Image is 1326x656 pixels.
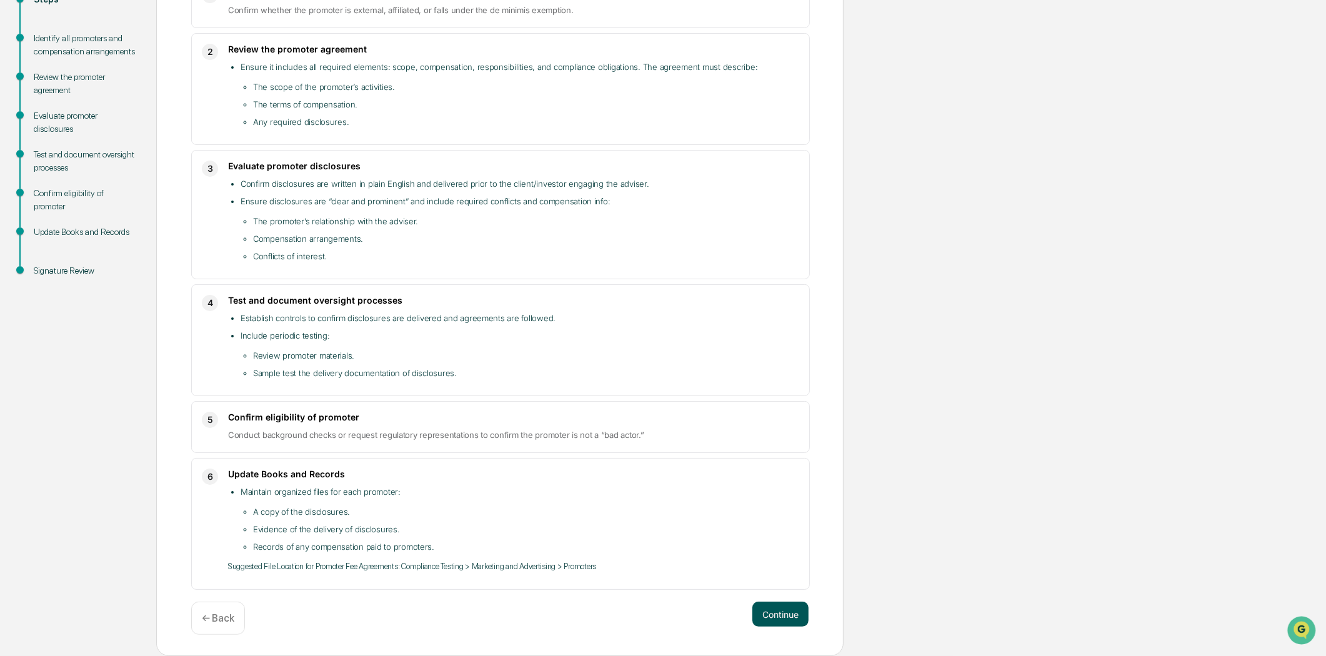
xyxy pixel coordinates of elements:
li: Maintain organized files for each promoter: [241,484,799,554]
span: Confirm whether the promoter is external, affiliated, or falls under the de minimis exemption. [228,5,574,15]
span: 6 [207,469,213,484]
h3: Review the promoter agreement [228,44,799,54]
li: Sample test the delivery documentation of disclosures. [253,365,799,380]
h3: Update Books and Records [228,469,799,479]
li: Include periodic testing: [241,328,799,380]
h3: Test and document oversight processes [228,295,799,306]
li: The promoter’s relationship with the adviser. [253,214,799,229]
li: Ensure disclosures are “clear and prominent” and include required conflicts and compensation info: [241,194,799,264]
p: ← Back [202,612,234,624]
li: Confirm disclosures are written in plain English and delivered prior to the client/investor engag... [241,176,799,191]
li: A copy of the disclosures. [253,504,799,519]
li: Evidence of the delivery of disclosures. [253,522,799,537]
img: 1746055101610-c473b297-6a78-478c-a979-82029cc54cd1 [12,96,35,118]
span: 5 [207,412,213,427]
iframe: Open customer support [1286,615,1320,649]
div: Update Books and Records [34,226,136,239]
span: Preclearance [25,157,81,170]
div: Signature Review [34,264,136,277]
div: 🗄️ [91,159,101,169]
div: Test and document oversight processes [34,148,136,174]
span: Data Lookup [25,181,79,194]
li: Compensation arrangements. [253,231,799,246]
div: Review the promoter agreement [34,71,136,97]
li: Records of any compensation paid to promoters. [253,539,799,554]
p: Suggested File Location for Promoter Fee Agreements: Compliance Testing > Marketing and Advertisi... [228,559,799,574]
div: Start new chat [42,96,205,108]
li: The scope of the promoter’s activities. [253,79,799,94]
a: Powered byPylon [88,211,151,221]
span: 4 [207,296,213,311]
div: We're available if you need us! [42,108,158,118]
div: Evaluate promoter disclosures [34,109,136,136]
span: 3 [207,161,213,176]
span: Attestations [103,157,155,170]
span: Conduct background checks or request regulatory representations to confirm the promoter is not a ... [228,430,644,440]
h3: Confirm eligibility of promoter [228,412,799,422]
li: The terms of compensation. [253,97,799,112]
li: Ensure it includes all required elements: scope, compensation, responsibilities, and compliance o... [241,59,799,129]
a: 🔎Data Lookup [7,176,84,199]
a: 🖐️Preclearance [7,152,86,175]
div: 🖐️ [12,159,22,169]
a: 🗄️Attestations [86,152,160,175]
span: 2 [207,44,213,59]
p: How can we help? [12,26,227,46]
li: Conflicts of interest. [253,249,799,264]
div: Confirm eligibility of promoter [34,187,136,213]
li: Review promoter materials. [253,348,799,363]
span: Pylon [124,212,151,221]
h3: Evaluate promoter disclosures [228,161,799,171]
button: Start new chat [212,99,227,114]
button: Continue [752,602,809,627]
li: Establish controls to confirm disclosures are delivered and agreements are followed. [241,311,799,326]
div: Identify all promoters and compensation arrangements [34,32,136,58]
li: Any required disclosures. [253,114,799,129]
div: 🔎 [12,182,22,192]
